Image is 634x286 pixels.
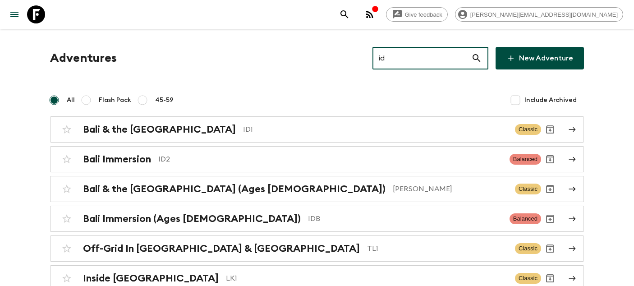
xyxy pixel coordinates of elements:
a: New Adventure [496,47,584,69]
button: search adventures [335,5,354,23]
a: Give feedback [386,7,448,22]
a: Bali & the [GEOGRAPHIC_DATA]ID1ClassicArchive [50,116,584,143]
span: 45-59 [155,96,174,105]
h2: Inside [GEOGRAPHIC_DATA] [83,272,219,284]
span: Flash Pack [99,96,131,105]
span: All [67,96,75,105]
span: Include Archived [524,96,577,105]
button: Archive [541,180,559,198]
p: ID1 [243,124,508,135]
button: Archive [541,120,559,138]
h2: Bali & the [GEOGRAPHIC_DATA] (Ages [DEMOGRAPHIC_DATA]) [83,183,386,195]
button: menu [5,5,23,23]
p: ID2 [158,154,502,165]
span: Classic [515,124,541,135]
span: [PERSON_NAME][EMAIL_ADDRESS][DOMAIN_NAME] [465,11,623,18]
h2: Bali Immersion (Ages [DEMOGRAPHIC_DATA]) [83,213,301,225]
span: Balanced [510,213,541,224]
p: [PERSON_NAME] [393,184,508,194]
a: Bali & the [GEOGRAPHIC_DATA] (Ages [DEMOGRAPHIC_DATA])[PERSON_NAME]ClassicArchive [50,176,584,202]
p: LK1 [226,273,508,284]
div: [PERSON_NAME][EMAIL_ADDRESS][DOMAIN_NAME] [455,7,623,22]
button: Archive [541,210,559,228]
a: Off-Grid In [GEOGRAPHIC_DATA] & [GEOGRAPHIC_DATA]TL1ClassicArchive [50,235,584,262]
h1: Adventures [50,49,117,67]
span: Classic [515,243,541,254]
span: Classic [515,273,541,284]
p: TL1 [367,243,508,254]
span: Give feedback [400,11,447,18]
input: e.g. AR1, Argentina [372,46,471,71]
span: Balanced [510,154,541,165]
h2: Bali & the [GEOGRAPHIC_DATA] [83,124,236,135]
a: Bali Immersion (Ages [DEMOGRAPHIC_DATA])IDBBalancedArchive [50,206,584,232]
button: Archive [541,240,559,258]
a: Bali ImmersionID2BalancedArchive [50,146,584,172]
h2: Off-Grid In [GEOGRAPHIC_DATA] & [GEOGRAPHIC_DATA] [83,243,360,254]
span: Classic [515,184,541,194]
button: Archive [541,150,559,168]
p: IDB [308,213,502,224]
h2: Bali Immersion [83,153,151,165]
